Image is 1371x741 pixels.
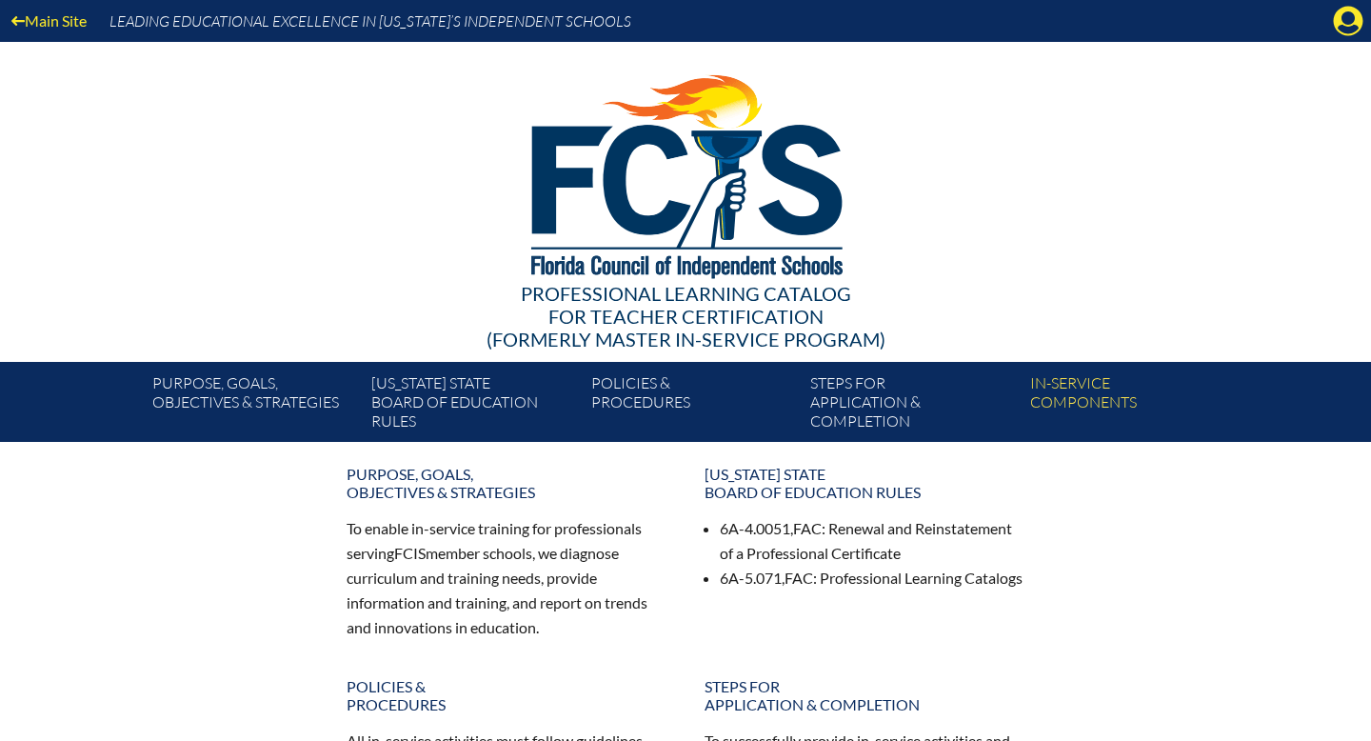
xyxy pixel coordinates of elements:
[693,670,1036,721] a: Steps forapplication & completion
[1023,370,1242,442] a: In-servicecomponents
[693,457,1036,509] a: [US_STATE] StateBoard of Education rules
[720,516,1024,566] li: 6A-4.0051, : Renewal and Reinstatement of a Professional Certificate
[793,519,822,537] span: FAC
[335,457,678,509] a: Purpose, goals,objectives & strategies
[347,516,666,639] p: To enable in-service training for professionals serving member schools, we diagnose curriculum an...
[145,370,364,442] a: Purpose, goals,objectives & strategies
[1333,6,1363,36] svg: Manage account
[584,370,803,442] a: Policies &Procedures
[364,370,583,442] a: [US_STATE] StateBoard of Education rules
[4,8,94,33] a: Main Site
[720,566,1024,591] li: 6A-5.071, : Professional Learning Catalogs
[548,305,824,328] span: for Teacher Certification
[785,569,813,587] span: FAC
[394,544,426,562] span: FCIS
[489,42,883,302] img: FCISlogo221.eps
[335,670,678,721] a: Policies &Procedures
[137,282,1234,350] div: Professional Learning Catalog (formerly Master In-service Program)
[803,370,1022,442] a: Steps forapplication & completion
